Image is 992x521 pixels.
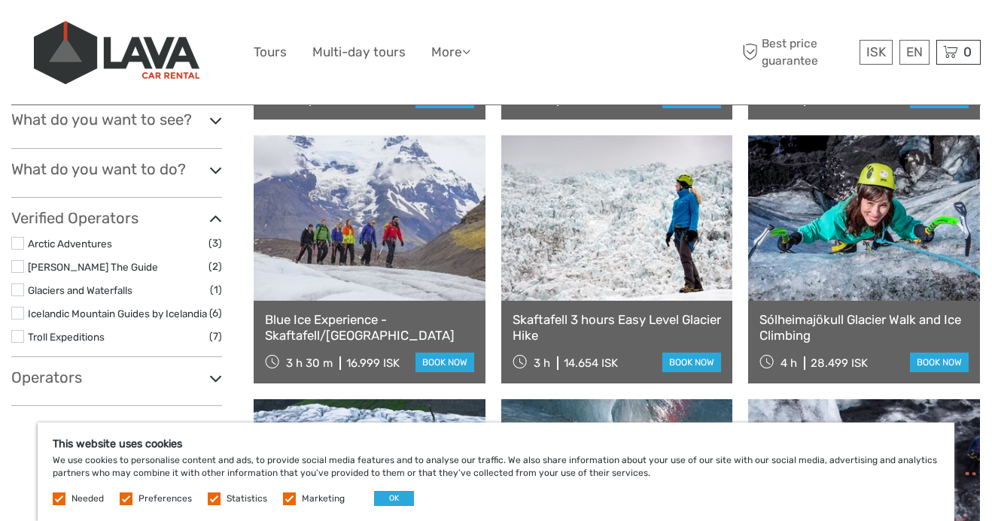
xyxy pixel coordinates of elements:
button: OK [374,491,414,506]
span: 0 [961,44,974,59]
span: (2) [208,258,222,275]
h3: Verified Operators [11,209,222,227]
span: 3 h [534,92,550,106]
span: 3 h [781,92,797,106]
label: Preferences [138,492,192,505]
a: More [431,41,470,63]
img: 523-13fdf7b0-e410-4b32-8dc9-7907fc8d33f7_logo_big.jpg [34,21,199,84]
div: 28.499 ISK [811,356,868,370]
p: We're away right now. Please check back later! [21,26,170,38]
a: Sólheimajökull Glacier Walk and Ice Climbing [759,312,969,343]
span: (6) [209,304,222,322]
a: Troll Expeditions [28,331,105,343]
span: 3 h [534,356,550,370]
h3: Operators [11,368,222,386]
div: EN [899,40,930,65]
span: (1) [210,281,222,298]
div: 16.999 ISK [811,92,864,106]
h3: What do you want to do? [11,160,222,178]
span: 6 h [286,92,303,106]
span: Best price guarantee [738,35,856,68]
span: (3) [208,235,222,252]
button: Open LiveChat chat widget [173,23,191,41]
div: We use cookies to personalise content and ads, to provide social media features and to analyse ou... [38,423,954,521]
h3: What do you want to see? [11,111,222,129]
a: [PERSON_NAME] The Guide [28,261,158,273]
span: (7) [209,328,222,345]
label: Statistics [227,492,267,505]
div: 14.654 ISK [564,356,618,370]
h5: This website uses cookies [53,438,939,450]
a: Blue Ice Experience - Skaftafell/[GEOGRAPHIC_DATA] [265,312,474,343]
a: Skaftafell 3 hours Easy Level Glacier Hike [513,312,722,343]
a: Icelandic Mountain Guides by Icelandia [28,307,207,320]
span: 3 h 30 m [286,356,333,370]
span: ISK [866,44,886,59]
a: Tours [254,41,287,63]
a: book now [910,353,969,372]
div: 16.999 ISK [346,356,400,370]
span: 4 h [781,356,797,370]
div: 15.225 ISK [564,92,618,106]
a: Glaciers and Waterfalls [28,284,132,296]
div: 34.900 ISK [316,92,373,106]
a: book now [662,353,721,372]
a: Arctic Adventures [28,238,112,250]
label: Needed [72,492,104,505]
a: book now [415,353,474,372]
label: Marketing [302,492,345,505]
a: Multi-day tours [312,41,406,63]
